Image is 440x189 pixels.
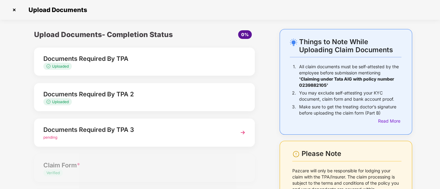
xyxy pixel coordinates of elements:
[301,149,401,158] div: Please Note
[22,6,90,14] span: Upload Documents
[43,125,229,135] div: Documents Required By TPA 3
[43,54,229,64] div: Documents Required By TPA
[299,64,401,88] p: All claim documents must be self-attested by the employee before submission mentioning
[9,5,19,15] img: svg+xml;base64,PHN2ZyBpZD0iQ3Jvc3MtMzJ4MzIiIHhtbG5zPSJodHRwOi8vd3d3LnczLm9yZy8yMDAwL3N2ZyIgd2lkdG...
[299,38,401,54] div: Things to Note While Uploading Claim Documents
[292,150,300,158] img: svg+xml;base64,PHN2ZyBpZD0iV2FybmluZ18tXzI0eDI0IiBkYXRhLW5hbWU9Ildhcm5pbmcgLSAyNHgyNCIgeG1sbnM9Im...
[299,90,401,102] p: You may exclude self-attesting your KYC document, claim form and bank account proof.
[46,64,52,68] img: svg+xml;base64,PHN2ZyB4bWxucz0iaHR0cDovL3d3dy53My5vcmcvMjAwMC9zdmciIHdpZHRoPSIxMy4zMzMiIGhlaWdodD...
[52,99,69,104] span: Uploaded
[378,118,401,124] div: Read More
[241,32,249,37] span: 0%
[237,127,248,138] img: svg+xml;base64,PHN2ZyBpZD0iTmV4dCIgeG1sbnM9Imh0dHA6Ly93d3cudzMub3JnLzIwMDAvc3ZnIiB3aWR0aD0iMzYiIG...
[52,64,69,69] span: Uploaded
[299,76,394,88] b: 'Claiming under Tata AIG with policy number 0239882105'
[43,135,57,140] span: pending
[292,104,296,116] p: 3.
[293,64,296,88] p: 1.
[290,39,297,46] img: svg+xml;base64,PHN2ZyB4bWxucz0iaHR0cDovL3d3dy53My5vcmcvMjAwMC9zdmciIHdpZHRoPSIyNC4wOTMiIGhlaWdodD...
[299,104,401,116] p: Make sure to get the treating doctor’s signature before uploading the claim form (Part B)
[34,29,181,40] div: Upload Documents- Completion Status
[292,90,296,102] p: 2.
[46,100,52,104] img: svg+xml;base64,PHN2ZyB4bWxucz0iaHR0cDovL3d3dy53My5vcmcvMjAwMC9zdmciIHdpZHRoPSIxMy4zMzMiIGhlaWdodD...
[43,89,229,99] div: Documents Required By TPA 2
